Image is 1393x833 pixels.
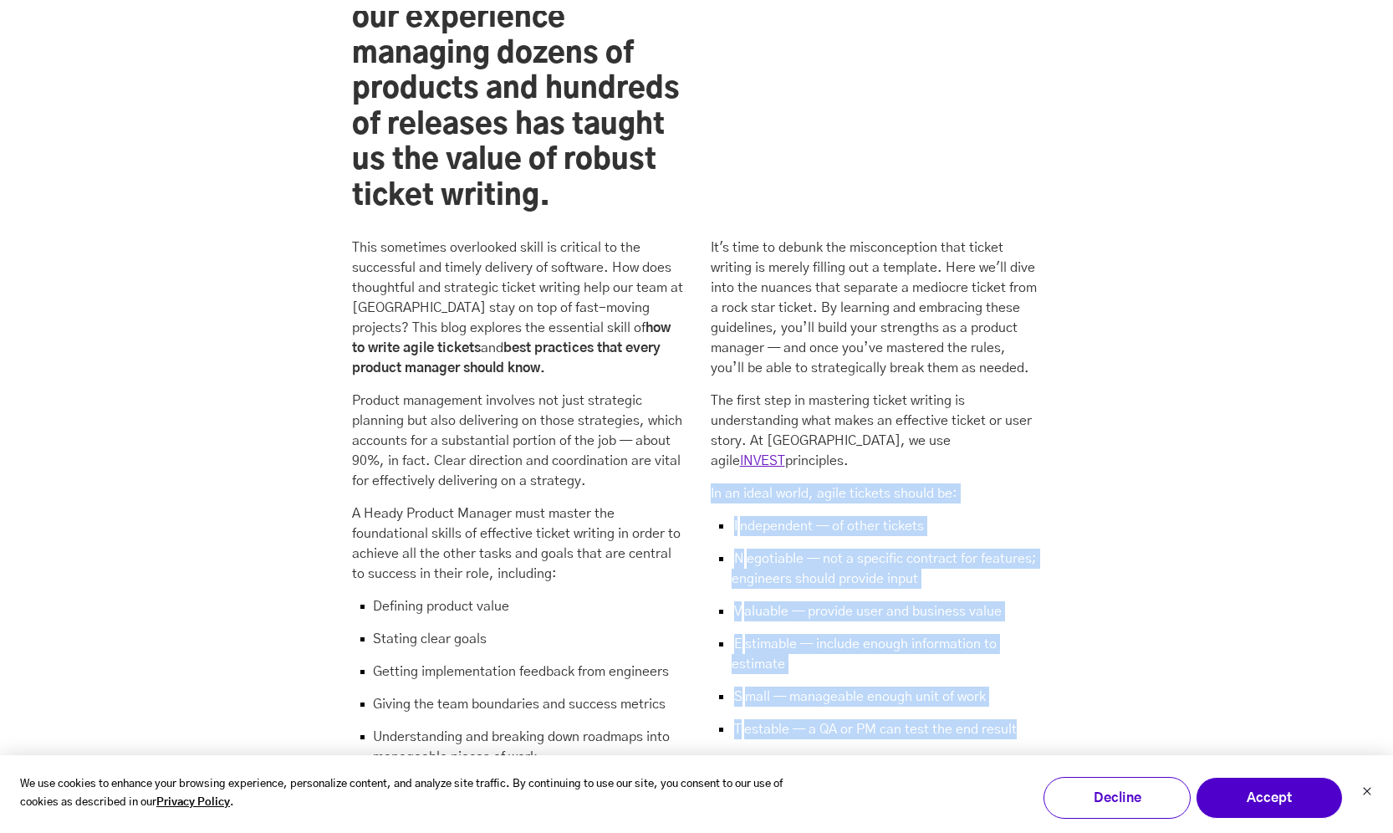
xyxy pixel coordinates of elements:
[732,635,745,653] mark: E
[711,391,1042,471] p: The first step in mastering ticket writing is understanding what makes an effective ticket or use...
[711,687,1042,719] li: mall — manageable enough unit of work
[352,341,661,375] strong: best practices that every product manager should know.
[352,727,683,779] li: Understanding and breaking down roadmaps into manageable pieces of work
[20,775,816,814] p: We use cookies to enhance your browsing experience, personalize content, and analyze site traffic...
[732,549,747,568] mark: N
[1362,784,1372,802] button: Dismiss cookie banner
[732,517,740,535] mark: I
[352,391,683,491] p: Product management involves not just strategic planning but also delivering on those strategies, ...
[711,719,1042,739] li: estable — a QA or PM can test the end result
[711,549,1042,601] li: egotiable — not a specific contract for features; engineers should provide input
[1196,777,1343,819] button: Accept
[352,321,671,355] strong: how to write agile tickets
[1043,777,1191,819] button: Decline
[711,238,1042,378] p: It's time to debunk the misconception that ticket writing is merely filling out a template. Here ...
[352,629,683,662] li: Stating clear goals
[711,634,1042,687] li: stimable — include enough information to estimate
[732,720,744,738] mark: T
[352,596,683,629] li: Defining product value
[711,601,1042,634] li: aluable — provide user and business value
[740,454,785,468] a: INVEST
[732,687,745,706] mark: S
[352,238,683,378] p: This sometimes overlooked skill is critical to the successful and timely delivery of software. Ho...
[711,516,1042,549] li: ndependent — of other tickets
[352,694,683,727] li: Giving the team boundaries and success metrics
[732,602,744,621] mark: V
[156,794,230,813] a: Privacy Policy
[352,662,683,694] li: Getting implementation feedback from engineers
[352,503,683,584] p: A Heady Product Manager must master the foundational skills of effective ticket writing in order ...
[711,483,1042,503] p: In an ideal world, agile tickets should be:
